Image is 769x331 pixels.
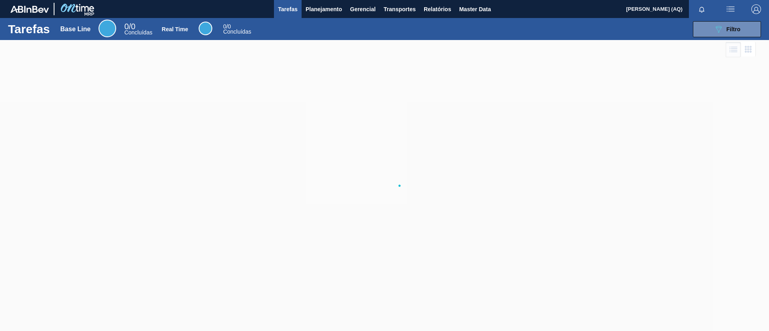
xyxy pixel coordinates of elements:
[124,22,129,31] span: 0
[350,4,376,14] span: Gerencial
[162,26,188,32] div: Real Time
[223,28,251,35] span: Concluídas
[459,4,491,14] span: Master Data
[223,24,251,34] div: Real Time
[8,24,50,34] h1: Tarefas
[306,4,342,14] span: Planejamento
[384,4,416,14] span: Transportes
[124,29,152,36] span: Concluídas
[689,4,715,15] button: Notificações
[727,26,741,32] span: Filtro
[726,4,735,14] img: userActions
[223,23,231,30] span: / 0
[10,6,49,13] img: TNhmsLtSVTkK8tSr43FrP2fwEKptu5GPRR3wAAAABJRU5ErkJggg==
[278,4,298,14] span: Tarefas
[223,23,226,30] span: 0
[99,20,116,37] div: Base Line
[424,4,451,14] span: Relatórios
[60,26,91,33] div: Base Line
[124,23,152,35] div: Base Line
[751,4,761,14] img: Logout
[693,21,761,37] button: Filtro
[124,22,135,31] span: / 0
[199,22,212,35] div: Real Time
